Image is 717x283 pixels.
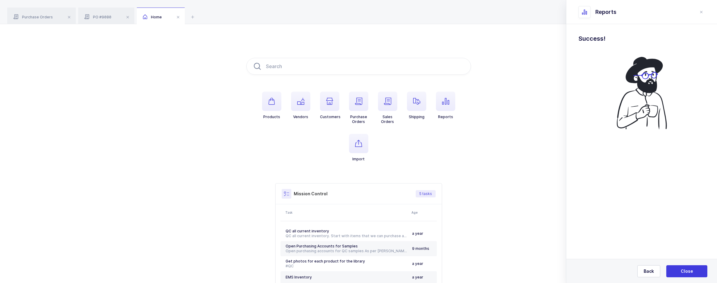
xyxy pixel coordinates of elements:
input: Search [246,58,471,75]
span: 9 months [412,246,429,251]
span: Reports [595,8,616,16]
span: Purchase Orders [13,15,53,19]
div: Age [411,210,435,215]
button: SalesOrders [378,92,397,124]
span: PO #9080 [84,15,111,19]
h1: Success! [578,34,705,43]
div: QC all current inventory. Start with items that we can purchase a sample from Schein. #[GEOGRAPHI... [286,234,407,238]
span: QC all current inventory [286,229,329,233]
span: a year [412,261,423,266]
span: Home [143,15,162,19]
button: Vendors [291,92,310,119]
span: EMS Inventory [286,275,312,279]
div: #QC [286,264,407,269]
div: Task [285,210,408,215]
span: a year [412,231,423,236]
button: close drawer [698,8,705,16]
button: Close [666,265,707,277]
span: a year [412,275,423,279]
button: Import [349,134,368,162]
button: Customers [320,92,341,119]
div: Open purchasing accounts for QC samples As per [PERSON_NAME], we had an account with [PERSON_NAME... [286,249,407,253]
span: Get photos for each product for the library [286,259,365,263]
button: Reports [436,92,455,119]
span: Close [681,268,693,274]
button: Back [637,265,660,277]
button: Products [262,92,281,119]
h3: Mission Control [294,191,328,197]
button: PurchaseOrders [349,92,368,124]
span: Back [644,268,654,274]
img: coffee.svg [608,53,676,133]
span: 5 tasks [419,191,432,196]
button: Shipping [407,92,426,119]
span: Open Purchasing Accounts for Samples [286,244,358,248]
